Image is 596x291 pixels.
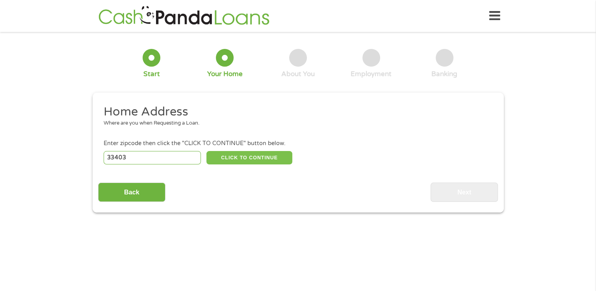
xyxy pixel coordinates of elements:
div: Employment [351,70,392,78]
button: CLICK TO CONTINUE [206,151,292,164]
div: Banking [431,70,457,78]
div: Start [143,70,160,78]
div: About You [281,70,315,78]
h2: Home Address [104,104,486,120]
input: Back [98,183,165,202]
input: Enter Zipcode (e.g 01510) [104,151,201,164]
div: Your Home [207,70,243,78]
div: Where are you when Requesting a Loan. [104,119,486,127]
img: GetLoanNow Logo [96,5,272,27]
input: Next [431,183,498,202]
div: Enter zipcode then click the "CLICK TO CONTINUE" button below. [104,139,492,148]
